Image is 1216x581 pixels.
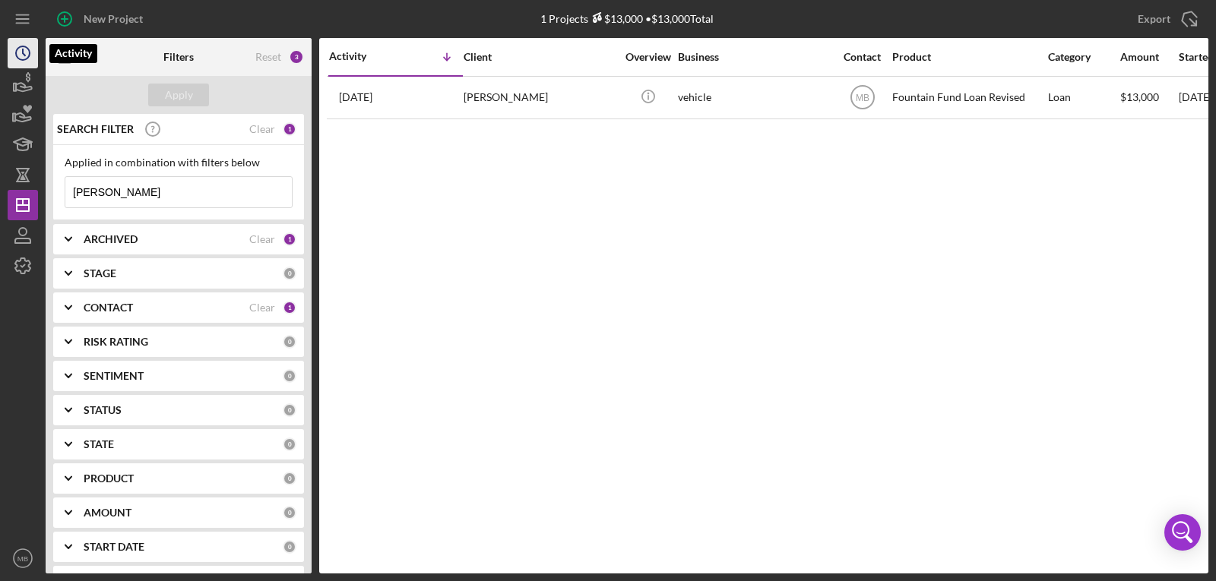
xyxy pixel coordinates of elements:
div: Clear [249,302,275,314]
div: Apply [165,84,193,106]
b: START DATE [84,541,144,553]
div: Loan [1048,77,1119,118]
text: MB [17,554,28,563]
div: Overview [619,51,676,63]
div: 0 [283,369,296,383]
div: New Project [84,4,143,34]
div: 3 [289,49,304,65]
div: Applied in combination with filters below [65,156,293,169]
button: Apply [148,84,209,106]
div: Amount [1120,51,1177,63]
time: 2025-05-28 11:21 [339,91,372,103]
b: STATE [84,438,114,450]
div: 0 [283,506,296,519]
div: 1 [283,301,296,314]
b: AMOUNT [84,507,131,519]
b: ARCHIVED [84,233,138,245]
button: Export [1123,4,1208,34]
div: Export [1138,4,1170,34]
div: 0 [283,472,296,485]
div: 0 [283,267,296,280]
div: 0 [283,540,296,554]
div: Clear [249,123,275,135]
button: MB [8,543,38,573]
text: MB [856,93,869,103]
div: Contact [834,51,891,63]
div: 1 [283,122,296,136]
b: SEARCH FILTER [57,123,134,135]
div: 1 Projects • $13,000 Total [540,12,714,25]
div: $13,000 [588,12,643,25]
b: STATUS [84,404,122,416]
button: New Project [46,4,158,34]
b: SENTIMENT [84,370,144,382]
div: Business [678,51,830,63]
div: Reset [255,51,281,63]
div: vehicle [678,77,830,118]
div: 0 [283,403,296,417]
div: Client [464,51,616,63]
span: $13,000 [1120,90,1159,103]
div: 0 [283,437,296,451]
div: Clear [249,233,275,245]
div: 0 [283,335,296,349]
div: Activity [329,50,396,62]
div: [PERSON_NAME] [464,77,616,118]
div: Category [1048,51,1119,63]
b: PRODUCT [84,472,134,485]
div: 1 [283,232,296,246]
div: Open Intercom Messenger [1164,514,1201,551]
div: Product [892,51,1044,63]
b: Filters [163,51,194,63]
b: CONTACT [84,302,133,314]
div: Fountain Fund Loan Revised [892,77,1044,118]
b: RISK RATING [84,336,148,348]
b: STAGE [84,267,116,279]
